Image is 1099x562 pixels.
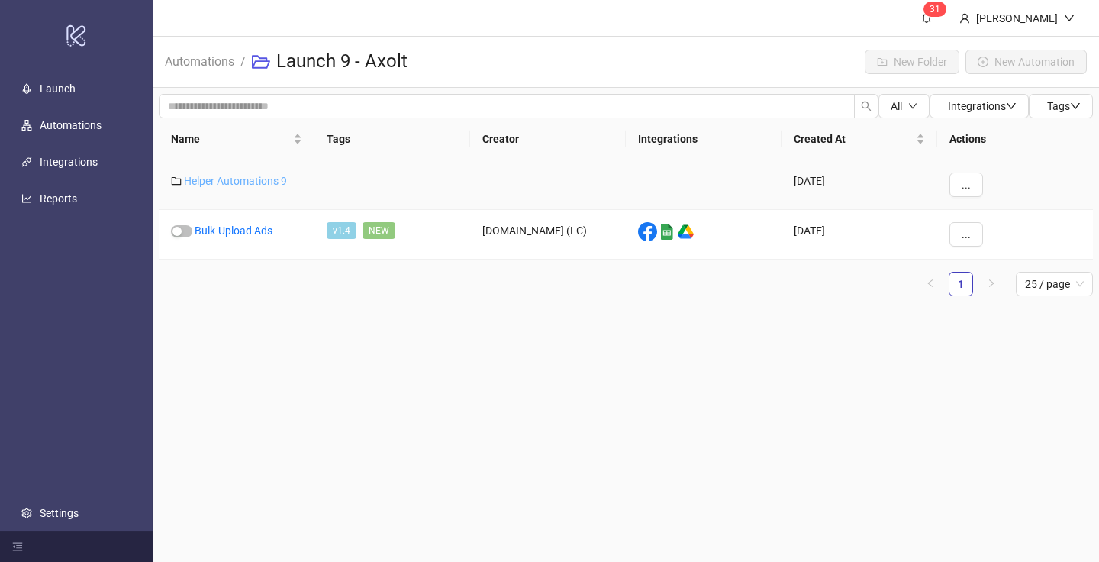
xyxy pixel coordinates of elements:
a: Reports [40,192,77,205]
li: 1 [949,272,973,296]
a: Launch [40,82,76,95]
span: down [1064,13,1075,24]
span: left [926,279,935,288]
th: Created At [782,118,937,160]
div: [PERSON_NAME] [970,10,1064,27]
a: Integrations [40,156,98,168]
span: down [908,102,917,111]
span: All [891,100,902,112]
sup: 31 [923,2,946,17]
a: 1 [949,273,972,296]
button: right [979,272,1004,296]
span: down [1006,101,1017,111]
a: Automations [162,52,237,69]
a: Settings [40,507,79,519]
th: Tags [314,118,470,160]
span: folder [171,176,182,186]
span: NEW [363,222,395,239]
div: [DATE] [782,160,937,210]
span: user [959,13,970,24]
span: 25 / page [1025,273,1084,296]
div: [DOMAIN_NAME] (LC) [470,210,626,260]
th: Integrations [626,118,782,160]
span: Integrations [948,100,1017,112]
button: ... [949,173,983,197]
th: Name [159,118,314,160]
span: folder-open [252,53,270,71]
span: 3 [930,4,935,15]
li: Previous Page [918,272,943,296]
span: search [861,101,872,111]
button: Integrationsdown [930,94,1029,118]
span: Created At [794,131,913,147]
a: Helper Automations 9 [184,175,287,187]
button: ... [949,222,983,247]
span: Tags [1047,100,1081,112]
th: Creator [470,118,626,160]
span: menu-fold [12,541,23,552]
button: Tagsdown [1029,94,1093,118]
span: down [1070,101,1081,111]
span: v1.4 [327,222,356,239]
span: ... [962,228,971,241]
h3: Launch 9 - Axolt [276,50,408,74]
button: New Automation [965,50,1087,74]
span: right [987,279,996,288]
li: Next Page [979,272,1004,296]
div: [DATE] [782,210,937,260]
span: 1 [935,4,940,15]
span: bell [921,12,932,23]
button: left [918,272,943,296]
th: Actions [937,118,1093,160]
a: Automations [40,119,102,131]
span: ... [962,179,971,191]
div: Page Size [1016,272,1093,296]
button: Alldown [878,94,930,118]
button: New Folder [865,50,959,74]
span: Name [171,131,290,147]
li: / [240,50,246,74]
a: Bulk-Upload Ads [195,224,272,237]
